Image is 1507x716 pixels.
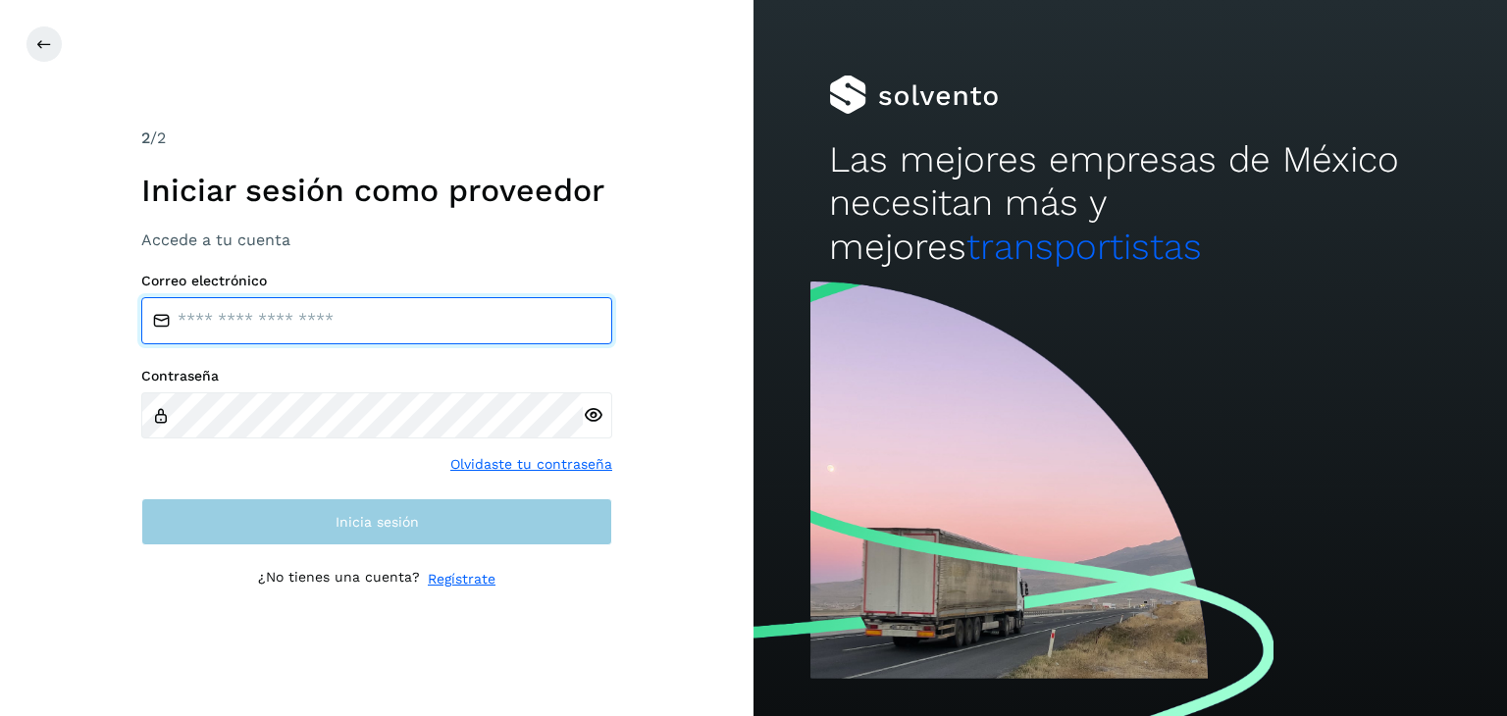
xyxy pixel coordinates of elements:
[428,569,495,589] a: Regístrate
[141,127,612,150] div: /2
[258,569,420,589] p: ¿No tienes una cuenta?
[336,515,419,529] span: Inicia sesión
[141,498,612,545] button: Inicia sesión
[141,128,150,147] span: 2
[966,226,1202,268] span: transportistas
[141,230,612,249] h3: Accede a tu cuenta
[450,454,612,475] a: Olvidaste tu contraseña
[829,138,1431,269] h2: Las mejores empresas de México necesitan más y mejores
[141,172,612,209] h1: Iniciar sesión como proveedor
[141,273,612,289] label: Correo electrónico
[141,368,612,384] label: Contraseña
